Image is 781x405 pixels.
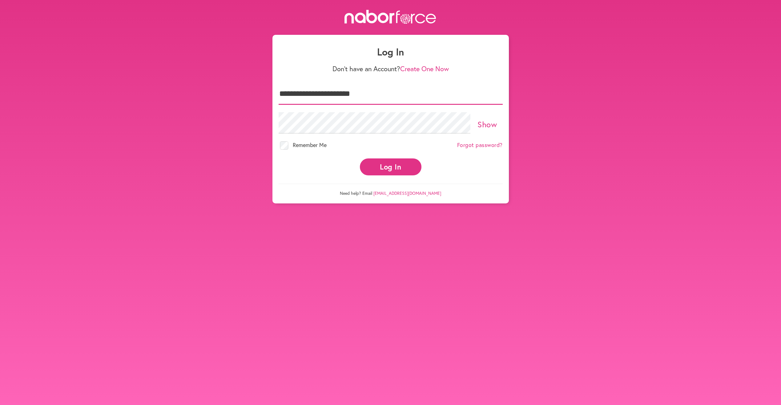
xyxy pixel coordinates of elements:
p: Need help? Email [279,184,503,196]
a: Forgot password? [457,142,503,149]
a: Show [477,119,497,129]
span: Remember Me [293,141,327,149]
a: [EMAIL_ADDRESS][DOMAIN_NAME] [373,190,441,196]
a: Create One Now [400,64,449,73]
button: Log In [360,158,421,175]
p: Don't have an Account? [279,65,503,73]
h1: Log In [279,46,503,58]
